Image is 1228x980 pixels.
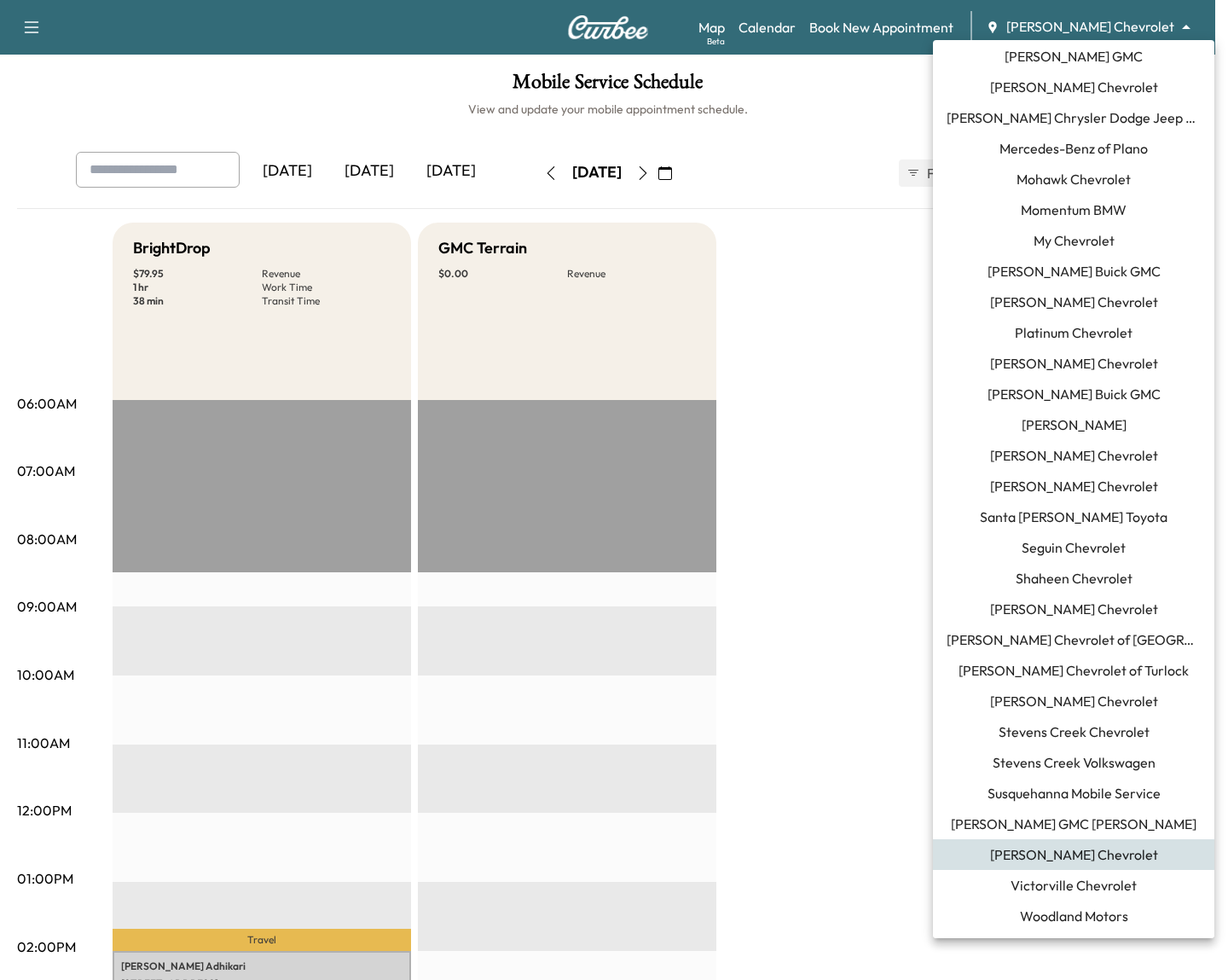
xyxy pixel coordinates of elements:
span: [PERSON_NAME] Chevrolet [990,599,1158,619]
span: [PERSON_NAME] Buick GMC [988,261,1161,281]
span: My Chevrolet [1034,230,1115,251]
span: Momentum BMW [1021,200,1127,220]
span: Victorville Chevrolet [1011,875,1137,896]
span: [PERSON_NAME] Chevrolet [990,353,1158,374]
span: [PERSON_NAME] GMC [1005,46,1143,67]
span: Stevens Creek Volkswagen [993,752,1156,773]
span: [PERSON_NAME] [1022,415,1127,435]
span: [PERSON_NAME] Chevrolet of [GEOGRAPHIC_DATA] [947,629,1201,650]
span: [PERSON_NAME] Chevrolet of Turlock [959,660,1189,681]
span: Shaheen Chevrolet [1016,568,1132,589]
span: Susquehanna Mobile Service [988,783,1161,803]
span: Seguin Chevrolet [1022,537,1126,558]
span: [PERSON_NAME] Chevrolet [990,77,1158,97]
span: [PERSON_NAME] Chevrolet [990,476,1158,496]
span: Platinum Chevrolet [1015,322,1132,343]
span: Mohawk Chevrolet [1017,169,1131,189]
span: Mercedes-Benz of Plano [999,138,1148,159]
span: Woodland Motors [1020,906,1128,926]
span: [PERSON_NAME] Chevrolet [990,691,1158,711]
span: [PERSON_NAME] GMC [PERSON_NAME] [951,814,1196,834]
span: [PERSON_NAME] Chevrolet [990,445,1158,466]
span: [PERSON_NAME] Chevrolet [990,844,1158,865]
span: Santa [PERSON_NAME] Toyota [980,507,1167,527]
span: [PERSON_NAME] Chrysler Dodge Jeep RAM of [GEOGRAPHIC_DATA] [947,107,1201,128]
span: Stevens Creek Chevrolet [999,722,1150,742]
span: [PERSON_NAME] Buick GMC [988,384,1161,404]
span: [PERSON_NAME] Chevrolet [990,292,1158,312]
